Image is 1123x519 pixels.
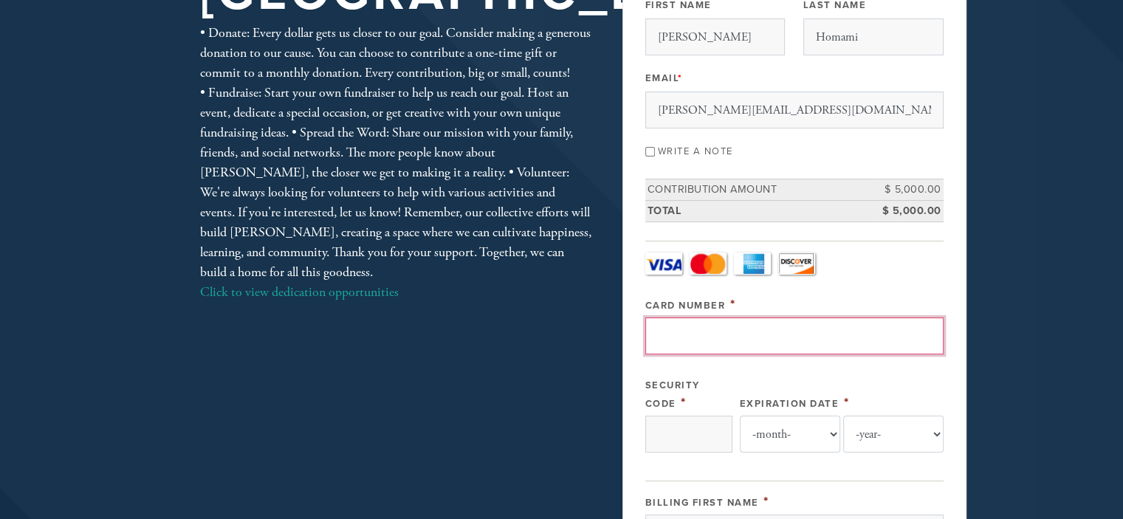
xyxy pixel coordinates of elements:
label: Expiration Date [740,398,839,410]
td: Total [645,200,877,221]
select: Expiration Date year [843,416,944,453]
span: This field is required. [730,296,736,312]
span: This field is required. [844,394,850,410]
span: This field is required. [678,72,683,84]
a: Discover [778,252,815,275]
span: This field is required. [681,394,687,410]
div: • Donate: Every dollar gets us closer to our goal. Consider making a generous donation to our cau... [200,23,591,302]
span: This field is required. [763,493,769,509]
label: Email [645,72,683,85]
a: Click to view dedication opportunities [200,283,399,300]
a: Amex [734,252,771,275]
select: Expiration Date month [740,416,840,453]
td: Contribution Amount [645,179,877,201]
a: MasterCard [690,252,727,275]
label: Write a note [658,145,733,157]
td: $ 5,000.00 [877,200,944,221]
label: Billing First Name [645,497,759,509]
label: Card Number [645,300,726,312]
a: Visa [645,252,682,275]
label: Security Code [645,379,700,410]
td: $ 5,000.00 [877,179,944,201]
